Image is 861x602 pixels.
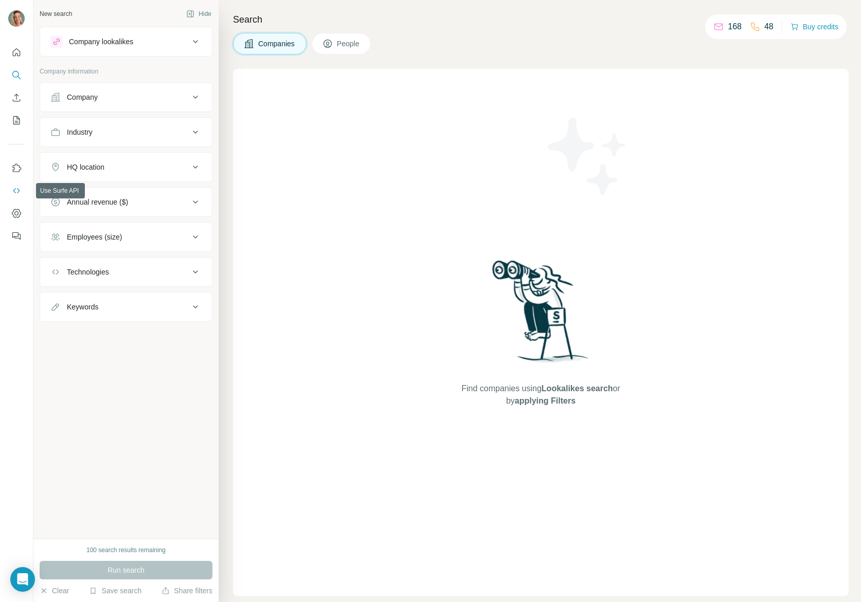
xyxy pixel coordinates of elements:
[40,85,212,110] button: Company
[8,181,25,200] button: Use Surfe API
[67,267,109,277] div: Technologies
[8,43,25,62] button: Quick start
[67,127,93,137] div: Industry
[8,159,25,177] button: Use Surfe on LinkedIn
[791,20,838,34] button: Buy credits
[8,227,25,245] button: Feedback
[458,382,623,407] span: Find companies using or by
[8,10,25,27] img: Avatar
[40,190,212,214] button: Annual revenue ($)
[67,232,122,242] div: Employees (size)
[40,120,212,144] button: Industry
[8,204,25,223] button: Dashboard
[67,92,98,102] div: Company
[179,6,219,22] button: Hide
[8,66,25,84] button: Search
[67,162,104,172] div: HQ location
[541,110,634,203] img: Surfe Illustration - Stars
[764,21,774,33] p: 48
[728,21,742,33] p: 168
[162,586,212,596] button: Share filters
[40,29,212,54] button: Company lookalikes
[67,197,128,207] div: Annual revenue ($)
[67,302,98,312] div: Keywords
[10,567,35,592] div: Open Intercom Messenger
[337,39,361,49] span: People
[40,225,212,249] button: Employees (size)
[86,545,166,555] div: 100 search results remaining
[515,396,576,405] span: applying Filters
[40,67,212,76] p: Company information
[8,111,25,130] button: My lists
[40,9,72,19] div: New search
[488,258,595,372] img: Surfe Illustration - Woman searching with binoculars
[40,295,212,319] button: Keywords
[40,155,212,179] button: HQ location
[89,586,141,596] button: Save search
[40,260,212,284] button: Technologies
[542,384,613,393] span: Lookalikes search
[40,586,69,596] button: Clear
[8,88,25,107] button: Enrich CSV
[258,39,296,49] span: Companies
[233,12,849,27] h4: Search
[69,37,133,47] div: Company lookalikes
